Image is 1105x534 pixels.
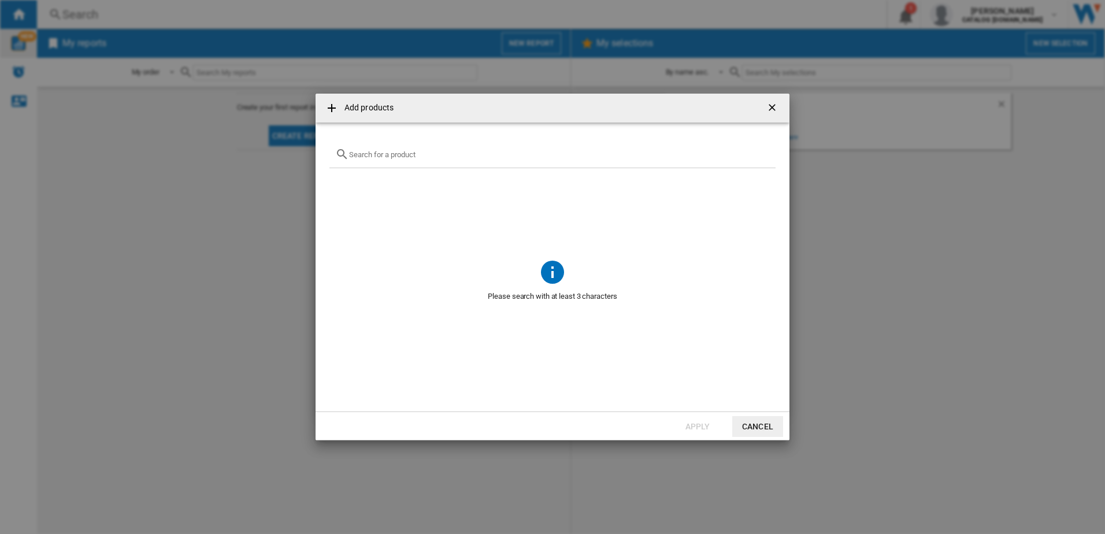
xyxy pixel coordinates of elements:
[762,97,785,120] button: getI18NText('BUTTONS.CLOSE_DIALOG')
[339,102,394,114] h4: Add products
[349,150,770,159] input: Search for a product
[732,416,783,437] button: Cancel
[766,102,780,116] ng-md-icon: getI18NText('BUTTONS.CLOSE_DIALOG')
[329,285,776,307] span: Please search with at least 3 characters
[672,416,723,437] button: Apply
